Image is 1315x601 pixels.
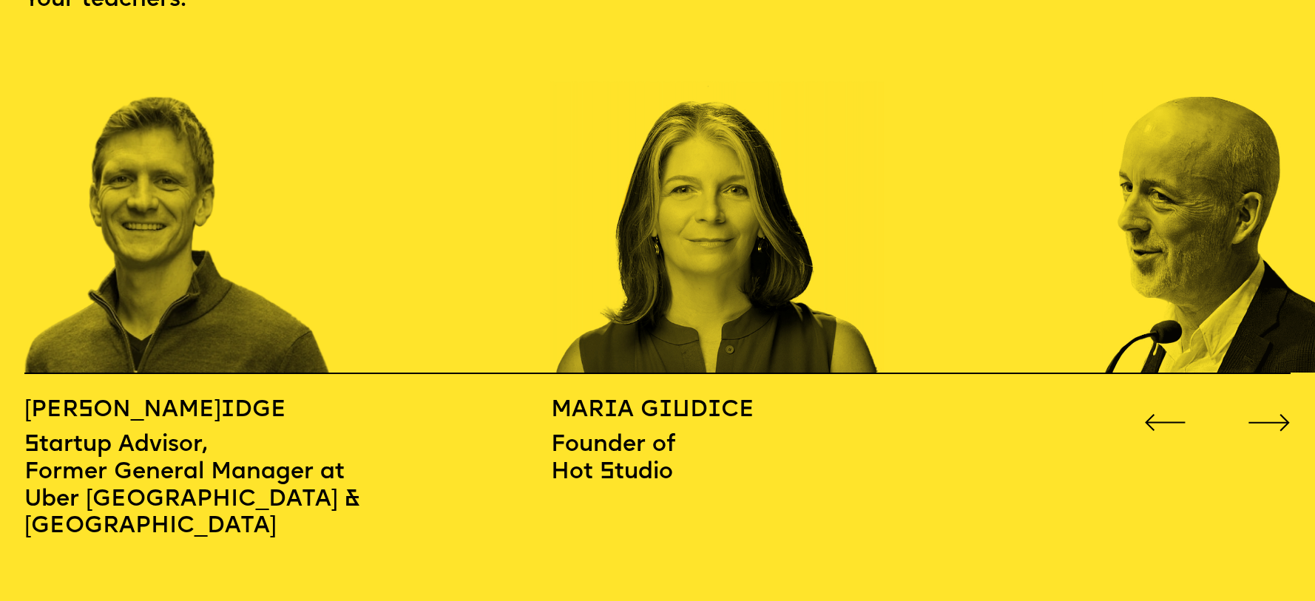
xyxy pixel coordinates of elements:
[1248,408,1291,425] button: Go to next slide
[551,426,1103,486] p: Founder of Hot Studio
[708,399,721,422] span: i
[672,399,690,422] span: u
[659,399,672,422] span: i
[221,399,234,422] span: i
[1143,408,1186,425] button: Go to previous slide
[24,395,550,426] p: [PERSON_NAME] dge
[604,399,618,422] span: i
[24,426,550,541] p: Startup Advisor, Former General Manager at Uber [GEOGRAPHIC_DATA] & [GEOGRAPHIC_DATA]
[551,395,1103,426] p: Mar a G d ce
